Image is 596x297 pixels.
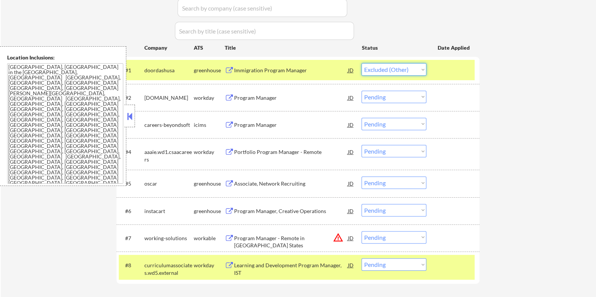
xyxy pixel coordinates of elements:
div: Company [144,44,193,52]
div: Learning and Development Program Manager, IST [234,262,348,276]
div: JD [347,63,354,77]
div: Immigration Program Manager [234,67,348,74]
div: JD [347,118,354,131]
input: Search by title (case sensitive) [175,22,354,40]
div: JD [347,91,354,104]
div: Associate, Network Recruiting [234,180,348,187]
div: icims [193,121,224,129]
div: curriculumassociates.wd5.external [144,262,193,276]
div: Status [362,41,426,54]
div: greenhouse [193,207,224,215]
div: Date Applied [437,44,470,52]
div: workday [193,262,224,269]
div: workable [193,235,224,242]
div: Location Inclusions: [7,54,123,61]
div: working-solutions [144,235,193,242]
div: Program Manager - Remote in [GEOGRAPHIC_DATA] States [234,235,348,249]
div: workday [193,148,224,156]
div: Program Manager, Creative Operations [234,207,348,215]
div: instacart [144,207,193,215]
button: warning_amber [332,232,343,243]
div: aaaie.wd1.csaacareers [144,148,193,163]
div: JD [347,177,354,190]
div: doordashusa [144,67,193,74]
div: JD [347,258,354,272]
div: #6 [125,207,138,215]
div: #7 [125,235,138,242]
div: workday [193,94,224,102]
div: Portfolio Program Manager - Remote [234,148,348,156]
div: careers-beyondsoft [144,121,193,129]
div: JD [347,145,354,158]
div: greenhouse [193,180,224,187]
div: JD [347,204,354,218]
div: #8 [125,262,138,269]
div: Program Manager [234,121,348,129]
div: ATS [193,44,224,52]
div: greenhouse [193,67,224,74]
div: [DOMAIN_NAME] [144,94,193,102]
div: Program Manager [234,94,348,102]
div: JD [347,231,354,245]
div: Title [224,44,354,52]
div: oscar [144,180,193,187]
